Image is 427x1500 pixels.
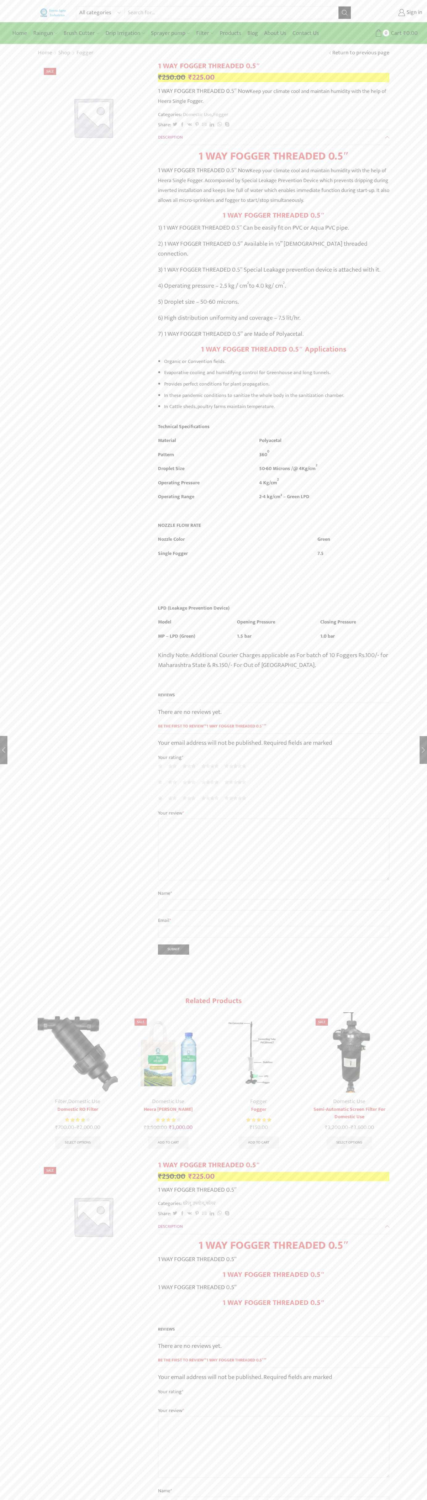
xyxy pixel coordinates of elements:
strong: 2-4 kg/cm² – Green LPD [259,493,309,501]
div: Rated 4.00 out of 5 [65,1117,90,1123]
span: 0 [383,30,389,36]
h1: 1 WAY FOGGER THREADED 0.5″ [158,1239,389,1252]
label: Name [158,1487,389,1495]
p: 1 WAY FOGGER THREADED 0.5″ [158,1282,389,1292]
p: 2) 1 WAY FOGGER THREADED 0.5″ Available in ½’’ [DEMOGRAPHIC_DATA] threaded connection. [158,239,389,259]
a: Sprayer pump [148,26,193,40]
span: Cart [389,29,402,37]
a: Domestic Use [182,110,212,119]
strong: Polyacetal [259,436,281,444]
a: Drip Irrigation [102,26,148,40]
img: Placeholder [38,62,149,173]
p: 4) Operating pressure – 2.5 kg / cm to 4.0 kg/ cm . [158,281,389,291]
div: 3 / 6 [215,1009,303,1152]
li: Organic or Convention fields. [164,357,389,366]
strong: MP – LPD (Green) [158,632,195,640]
a: Raingun [30,26,60,40]
strong: 4 Kg/cm [259,479,277,487]
li: Evaporative cooling and humidifying control for Greenhouse and long tunnels. [164,368,389,377]
span: Sale [135,1019,147,1026]
button: Search button [338,6,351,19]
a: Home [9,26,30,40]
strong: Nozzle Color [158,535,185,543]
a: Filter [55,1097,67,1106]
p: 3) 1 WAY FOGGER THREADED 0.5″ Special Leakage prevention device is attached with it. [158,265,389,275]
a: Add to cart: “Heera Vermi Nursery” [148,1136,189,1149]
sup: 0 [267,448,269,454]
a: घरेलू उपयोग [182,1199,204,1207]
h2: Reviews [158,1326,389,1337]
span: ₹ [188,1170,192,1183]
bdi: 250.00 [158,1170,185,1183]
sup: 2 [316,462,317,468]
h2: 1 WAY FOGGER THREADED 0.5″ [158,211,389,220]
img: Y-Type-Filter [38,1012,118,1093]
label: Name [158,890,389,898]
p: 1) 1 WAY FOGGER THREADED 0.5″ Can be easily fit on PVC or Aqua PVC pipe. [158,223,389,233]
div: , [38,1098,118,1106]
a: Domestic Use [333,1097,365,1106]
span: Keep your climate cool and maintain humidity with the help of Heera Single Fogger. [158,87,386,106]
div: Rated 5.00 out of 5 [246,1117,271,1123]
label: Email [158,917,389,925]
h3: 1 WAY FOGGER THREADED 0.5″ [158,1298,389,1307]
strong: LPD (Leakage Prevention Device) [158,604,230,612]
h1: 1 WAY FOGGER THREADED 0.5″ [158,150,389,163]
p: There are no reviews yet. [158,1341,389,1351]
img: Fogger [219,1012,299,1093]
a: 0 Cart ₹0.00 [357,27,418,39]
div: Rated 4.33 out of 5 [156,1117,181,1123]
span: Share: [158,121,171,128]
a: Select options for “Domestic RO Filter” [55,1136,100,1149]
bdi: 0.00 [403,28,418,38]
a: 2 of 5 stars [168,779,177,785]
a: Home [38,49,52,57]
bdi: 3,600.00 [351,1123,374,1132]
a: Select options for “Semi-Automatic Screen Filter For Domestic Use” [327,1136,372,1149]
strong: Opening Pressure [237,618,275,626]
span: Sale [44,1167,56,1174]
strong: NOZZLE FLOW RATE [158,521,201,529]
a: Fogger [213,110,228,119]
span: Share: [158,1210,171,1217]
strong: Closing Pressure [320,618,356,626]
div: 1 / 6 [34,1009,122,1152]
strong: Operating Pressure [158,479,200,487]
span: Categories: , [158,1200,216,1207]
a: Return to previous page [332,49,389,57]
a: Fogger [219,1106,299,1113]
h3: 1 WAY FOGGER THREADED 0.5″ Applications [158,345,389,354]
span: Keep your climate cool and maintain humidity with the help of Heera Single Fogger. Accompanied by... [158,166,389,205]
span: Sale [316,1019,328,1026]
span: ₹ [55,1123,58,1132]
input: Submit [158,944,189,955]
strong: 7.5 [317,549,324,557]
a: Domestic Use [152,1097,184,1106]
a: 5 of 5 stars [225,763,246,769]
p: 7) 1 WAY FOGGER THREADED 0.5″ are Made of Polyacetal. [158,329,389,339]
div: 4 / 6 [306,1009,393,1152]
strong: Droplet Size [158,465,184,473]
h1: 1 WAY FOGGER THREADED 0.5″ [158,62,389,71]
a: Products [217,26,244,40]
a: 5 of 5 stars [225,779,246,785]
strong: Model [158,618,171,626]
a: 1 of 5 stars [158,763,162,769]
label: Your rating [158,754,389,761]
label: Your review [158,1407,389,1415]
span: ₹ [144,1123,147,1132]
strong: 50-60 Microns /@ 4Kg/cm [259,465,316,473]
a: Shop [58,49,71,57]
a: Sign in [360,7,422,18]
img: Heera Vermi Nursery [128,1012,209,1093]
strong: Technical Specifications [158,423,209,431]
a: Fogger [250,1097,267,1106]
bdi: 225.00 [188,1170,215,1183]
li: In Cattle sheds, poultry farms maintain temperature. [164,402,389,411]
span: Your email address will not be published. Required fields are marked [158,1372,332,1382]
li: In these pandemic conditions to sanitize the whole body in the sanitization chamber. [164,391,389,400]
span: ₹ [158,71,162,84]
bdi: 700.00 [55,1123,74,1132]
sup: 2 [283,280,285,286]
a: Blog [244,26,261,40]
